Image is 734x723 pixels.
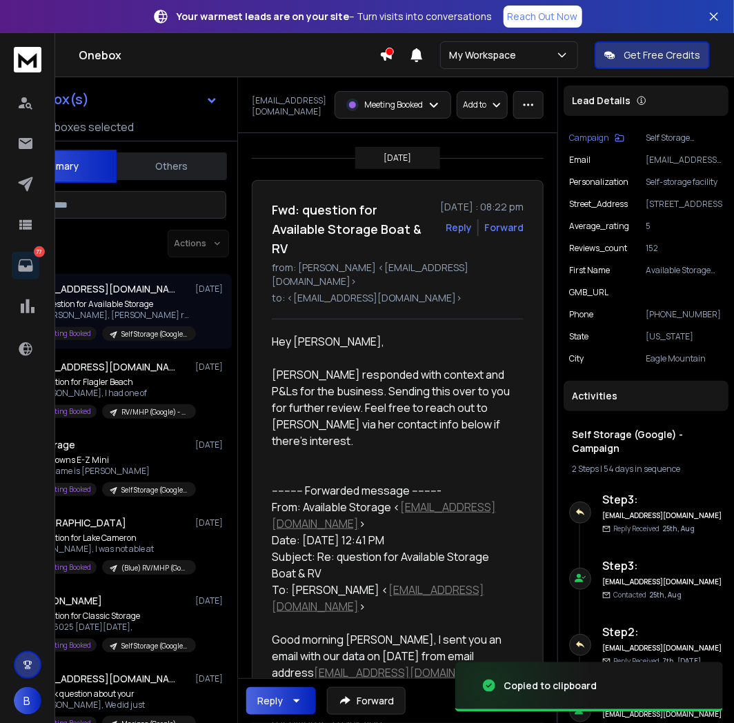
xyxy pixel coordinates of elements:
h1: [EMAIL_ADDRESS][DOMAIN_NAME] [23,282,175,296]
p: First Name [569,265,610,276]
p: 152 [646,243,723,254]
p: Meeting Booked [364,99,423,110]
p: Available Storage Boat & RV [646,265,723,276]
button: B [14,687,41,715]
a: Reach Out Now [504,6,582,28]
p: Meeting Booked [41,406,91,417]
p: Reach Out Now [508,10,578,23]
p: State [569,331,588,342]
p: Meeting Booked [41,640,91,651]
div: Forward [484,221,524,235]
button: Reply [246,687,316,715]
p: Meeting Booked [41,562,91,573]
a: [EMAIL_ADDRESS][DOMAIN_NAME] [314,665,497,680]
button: Others [117,151,227,181]
p: [DATE] [384,152,412,164]
p: Hey [PERSON_NAME], [PERSON_NAME] responded with context [23,310,189,321]
h6: Step 3 : [602,491,723,508]
span: 25th, Aug [662,524,695,533]
p: Lead Details [572,94,631,108]
p: My full name is [PERSON_NAME] [23,466,189,477]
button: Reply [446,221,472,235]
strong: Your warmest leads are on your site [177,10,350,23]
p: [DATE] [195,284,226,295]
p: Self Storage (Google) - Campaign [121,641,188,651]
p: Re: question for Lake Cameron [23,533,189,544]
p: Self Storage (Google) - Campaign [646,132,723,143]
p: GMB_URL [569,287,608,298]
button: Forward [327,687,406,715]
h1: [GEOGRAPHIC_DATA] [23,516,126,530]
p: [DATE] [195,517,226,528]
p: to: <[EMAIL_ADDRESS][DOMAIN_NAME]> [272,291,524,305]
p: [PHONE_NUMBER] [646,309,723,320]
button: Campaign [569,132,624,143]
h6: [EMAIL_ADDRESS][DOMAIN_NAME] [602,643,723,653]
p: Self-storage facility [646,177,723,188]
p: – Turn visits into conversations [177,10,493,23]
p: Re: Quick question about your [23,689,189,700]
p: [DATE] [195,439,226,450]
p: Contacted [613,590,682,600]
p: Re: Who owns E-Z Mini [23,455,189,466]
span: 25th, Aug [649,590,682,600]
p: [DATE] [195,673,226,684]
div: Subject: Re: question for Available Storage Boat & RV [272,548,513,582]
p: Street_Address [569,199,628,210]
div: Activities [564,381,728,411]
p: (Blue) RV/MHP (Google) - Campaign [121,563,188,573]
p: Self Storage (Google) - Campaign [121,485,188,495]
div: ---------- Forwarded message --------- [272,482,513,499]
span: 2 Steps [572,463,599,475]
p: Personalization [569,177,628,188]
p: City [569,353,584,364]
h3: Inboxes selected [46,119,134,135]
div: To: [PERSON_NAME] < > [272,582,513,615]
h1: [EMAIL_ADDRESS][DOMAIN_NAME] [23,672,175,686]
p: Hi [PERSON_NAME], We did just [23,700,189,711]
p: Phone [569,309,593,320]
h1: [PERSON_NAME] [23,594,102,608]
div: Reply [257,694,283,708]
div: Hey [PERSON_NAME], [272,333,513,350]
h1: Fwd: question for Available Storage Boat & RV [272,200,432,258]
p: [EMAIL_ADDRESS][DOMAIN_NAME] [646,155,723,166]
p: Meeting Booked [41,328,91,339]
p: Get Free Credits [624,48,700,62]
p: Reply Received [613,524,695,534]
div: [PERSON_NAME] responded with context and P&Ls for the business. Sending this over to you for furt... [272,366,513,449]
p: Eagle Mountain [646,353,723,364]
button: Get Free Credits [595,41,710,69]
h6: [EMAIL_ADDRESS][DOMAIN_NAME] [602,577,723,587]
p: [DATE] : 08:22 pm [440,200,524,214]
p: HI [PERSON_NAME], I had one of [23,388,189,399]
p: Add to [463,99,486,110]
button: Primary [6,150,117,183]
p: My Workspace [449,48,522,62]
p: [PERSON_NAME], I was not able at [23,544,189,555]
p: [DATE] [195,361,226,373]
h6: Step 2 : [602,624,723,640]
h1: Self Storage (Google) - Campaign [572,428,720,455]
p: RV/MHP (Google) - Campaign [121,407,188,417]
span: 54 days in sequence [604,463,680,475]
p: Re: question for Flagler Beach [23,377,189,388]
h6: Step 3 : [602,557,723,574]
div: Copied to clipboard [504,679,597,693]
p: Email [569,155,591,166]
p: 4235256025 [DATE][DATE], [23,622,189,633]
button: All Inbox(s) [1,86,229,113]
h1: [EMAIL_ADDRESS][DOMAIN_NAME] [23,360,175,374]
p: [EMAIL_ADDRESS][DOMAIN_NAME] [252,95,326,117]
div: Date: [DATE] 12:41 PM [272,532,513,548]
p: Reviews_count [569,243,627,254]
p: 77 [34,246,45,257]
p: [US_STATE] [646,331,723,342]
p: 5 [646,221,723,232]
p: Meeting Booked [41,484,91,495]
p: Average_rating [569,221,629,232]
p: Campaign [569,132,609,143]
p: [STREET_ADDRESS] [646,199,723,210]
